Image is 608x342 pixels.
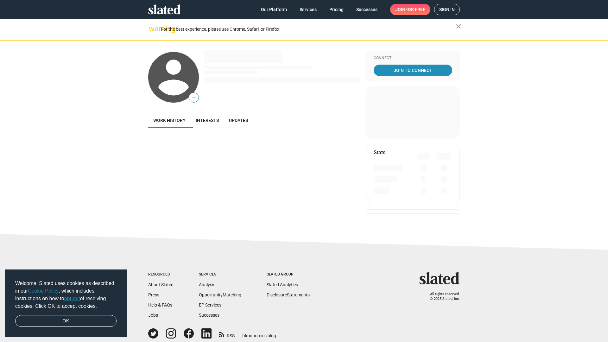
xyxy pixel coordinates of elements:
[439,4,455,15] span: Sign in
[374,65,452,76] a: Join To Connect
[64,296,80,301] a: opt-out
[374,56,452,61] div: Connect
[199,302,221,307] a: EP Services
[242,333,250,338] span: film
[28,288,59,294] a: Cookie Policy
[199,313,219,318] a: Successes
[267,292,310,297] a: DisclosureStatements
[199,292,241,297] a: OpportunityMatching
[148,302,172,307] a: Help & FAQs
[219,329,235,339] a: RSS
[148,313,158,318] a: Jobs
[423,292,460,301] p: All rights reserved. © 2025 Slated, Inc.
[199,272,241,277] div: Services
[149,25,156,33] mat-icon: warning
[196,118,219,123] span: Interests
[434,4,460,15] a: Sign in
[15,280,117,310] span: Welcome! Slated uses cookies as described in our , which includes instructions on how to of recei...
[153,118,186,123] span: Work history
[224,113,253,128] a: Updates
[267,282,298,287] a: Slated Analytics
[229,118,248,123] span: Updates
[148,113,191,128] a: Work history
[148,272,174,277] div: Resources
[395,4,425,15] span: Join
[261,4,287,15] span: Our Platform
[390,4,430,15] a: Joinfor free
[405,4,425,15] span: for free
[199,282,215,287] a: Analysis
[294,4,322,15] a: Services
[356,4,377,15] span: Successes
[148,282,174,287] a: About Slated
[161,25,456,34] div: For the best experience, please use Chrome, Safari, or Firefox.
[300,4,317,15] span: Services
[374,149,385,156] mat-card-title: Stats
[256,4,292,15] a: Our Platform
[189,94,199,102] span: —
[455,22,462,30] mat-icon: close
[351,4,383,15] a: Successes
[242,328,276,339] a: filmonomics blog
[191,113,224,128] a: Interests
[267,272,310,277] div: Slated Group
[324,4,349,15] a: Pricing
[5,269,127,337] div: cookieconsent
[148,292,159,297] a: Press
[329,4,344,15] span: Pricing
[375,65,451,76] span: Join To Connect
[15,315,117,327] a: dismiss cookie message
